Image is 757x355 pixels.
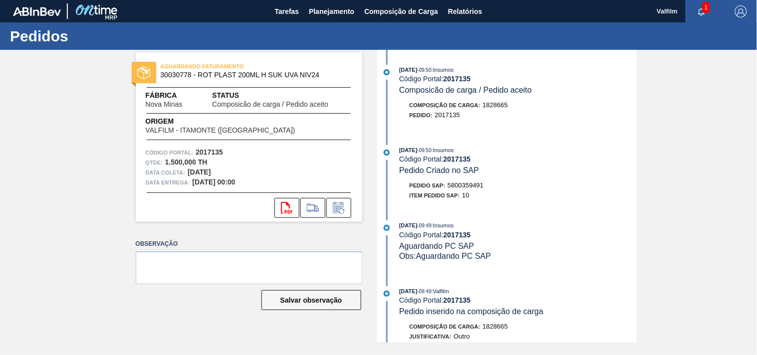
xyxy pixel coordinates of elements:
[410,112,433,118] span: Pedido :
[399,288,417,294] span: [DATE]
[418,67,432,73] span: - 09:50
[326,198,351,218] div: Informar alteração no pedido
[418,148,432,153] span: - 09:50
[448,181,484,189] span: 5800359491
[399,86,532,94] span: Composicão de carga / Pedido aceito
[212,90,352,101] span: Status
[399,252,491,260] span: Obs: Aguardando PC SAP
[146,168,186,177] span: Data coleta:
[384,69,390,75] img: atual
[146,148,194,158] span: Código Portal:
[146,177,190,187] span: Data entrega:
[483,101,508,109] span: 1828665
[448,5,482,17] span: Relatórios
[146,158,163,168] span: Qtde :
[212,101,328,108] span: Composicão de carga / Pedido aceito
[399,307,543,316] span: Pedido inserido na composição de carga
[399,222,417,228] span: [DATE]
[735,5,747,17] img: Logout
[418,223,432,228] span: - 09:49
[432,222,454,228] span: : Insumos
[399,75,636,83] div: Código Portal:
[165,158,208,166] strong: 1.500,000 TH
[444,231,471,239] strong: 2017135
[444,296,471,304] strong: 2017135
[462,191,469,199] span: 10
[10,30,187,42] h1: Pedidos
[384,291,390,297] img: atual
[136,237,362,251] label: Observação
[146,101,183,108] span: Nova Minas
[432,67,454,73] span: : Insumos
[146,90,213,101] span: Fábrica
[444,75,471,83] strong: 2017135
[435,111,460,119] span: 2017135
[309,5,354,17] span: Planejamento
[432,288,449,294] span: : Valfilm
[261,290,361,310] button: Salvar observação
[410,182,446,188] span: Pedido SAP:
[399,166,479,175] span: Pedido Criado no SAP
[161,71,342,79] span: 30030778 - ROT PLAST 200ML H SUK UVA NIV24
[300,198,325,218] div: Ir para Composição de Carga
[399,67,417,73] span: [DATE]
[410,334,452,340] span: Justificativa:
[364,5,438,17] span: Composição de Carga
[384,150,390,156] img: atual
[399,147,417,153] span: [DATE]
[686,4,718,18] button: Notificações
[274,198,299,218] div: Abrir arquivo PDF
[432,147,454,153] span: : Insumos
[410,102,481,108] span: Composição de Carga :
[410,324,481,330] span: Composição de Carga :
[399,242,474,250] span: Aguardando PC SAP
[399,296,636,304] div: Código Portal:
[410,192,460,198] span: Item pedido SAP:
[483,323,508,330] span: 1828665
[146,127,295,134] span: VALFILM - ITAMONTE ([GEOGRAPHIC_DATA])
[454,333,470,340] span: Outro
[399,231,636,239] div: Código Portal:
[274,5,299,17] span: Tarefas
[703,2,710,13] span: 1
[444,155,471,163] strong: 2017135
[399,155,636,163] div: Código Portal:
[13,7,61,16] img: TNhmsLtSVTkK8tSr43FrP2fwEKptu5GPRR3wAAAABJRU5ErkJggg==
[196,148,223,156] strong: 2017135
[188,168,211,176] strong: [DATE]
[137,66,150,79] img: status
[418,289,432,294] span: - 09:49
[384,225,390,231] img: atual
[193,178,236,186] strong: [DATE] 00:00
[161,61,300,71] span: AGUARDANDO FATURAMENTO
[146,116,324,127] span: Origem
